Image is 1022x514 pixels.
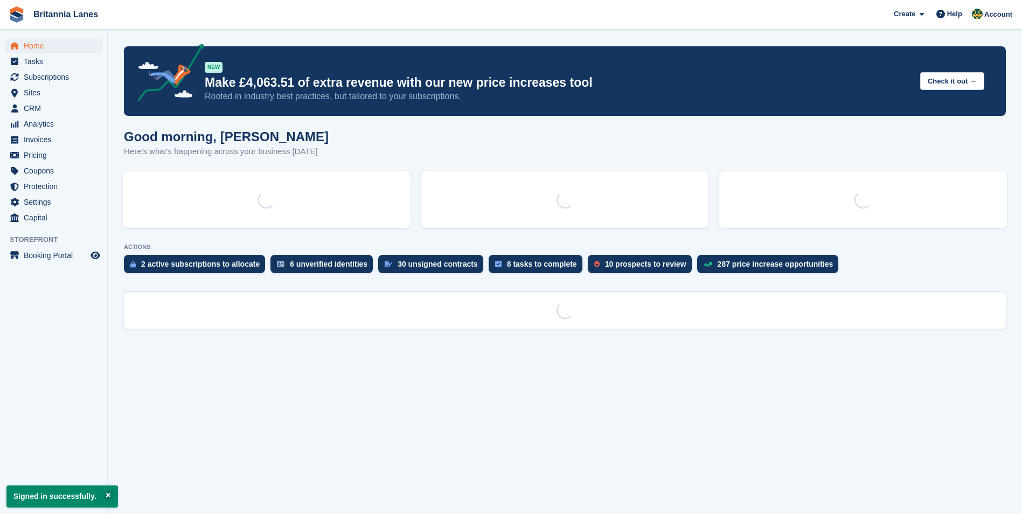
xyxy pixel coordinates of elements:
[9,6,25,23] img: stora-icon-8386f47178a22dfd0bd8f6a31ec36ba5ce8667c1dd55bd0f319d3a0aa187defe.svg
[5,248,102,263] a: menu
[24,38,88,53] span: Home
[24,70,88,85] span: Subscriptions
[141,260,260,268] div: 2 active subscriptions to allocate
[5,54,102,69] a: menu
[920,72,984,90] button: Check it out →
[704,262,712,267] img: price_increase_opportunities-93ffe204e8149a01c8c9dc8f82e8f89637d9d84a8eef4429ea346261dce0b2c0.svg
[124,255,270,279] a: 2 active subscriptions to allocate
[24,132,88,147] span: Invoices
[984,9,1012,20] span: Account
[5,148,102,163] a: menu
[5,210,102,225] a: menu
[5,179,102,194] a: menu
[124,244,1006,251] p: ACTIONS
[277,261,284,267] img: verify_identity-adf6edd0f0f0b5bbfe63781bf79b02c33cf7c696d77639b501bdc392416b5a36.svg
[489,255,588,279] a: 8 tasks to complete
[5,116,102,131] a: menu
[205,91,912,102] p: Rooted in industry best practices, but tailored to your subscriptions.
[6,485,118,508] p: Signed in successfully.
[24,85,88,100] span: Sites
[205,62,223,73] div: NEW
[270,255,378,279] a: 6 unverified identities
[129,44,204,105] img: price-adjustments-announcement-icon-8257ccfd72463d97f412b2fc003d46551f7dbcb40ab6d574587a9cd5c0d94...
[130,261,136,268] img: active_subscription_to_allocate_icon-d502201f5373d7db506a760aba3b589e785aa758c864c3986d89f69b8ff3...
[697,255,844,279] a: 287 price increase opportunities
[507,260,577,268] div: 8 tasks to complete
[398,260,478,268] div: 30 unsigned contracts
[718,260,833,268] div: 287 price increase opportunities
[24,179,88,194] span: Protection
[24,210,88,225] span: Capital
[5,101,102,116] a: menu
[290,260,367,268] div: 6 unverified identities
[29,5,102,23] a: Britannia Lanes
[594,261,600,267] img: prospect-51fa495bee0391a8d652442698ab0144808aea92771e9ea1ae160a38d050c398.svg
[5,195,102,210] a: menu
[205,75,912,91] p: Make £4,063.51 of extra revenue with our new price increases tool
[5,70,102,85] a: menu
[10,234,107,245] span: Storefront
[385,261,392,267] img: contract_signature_icon-13c848040528278c33f63329250d36e43548de30e8caae1d1a13099fd9432cc5.svg
[5,85,102,100] a: menu
[495,261,502,267] img: task-75834270c22a3079a89374b754ae025e5fb1db73e45f91037f5363f120a921f8.svg
[24,195,88,210] span: Settings
[378,255,489,279] a: 30 unsigned contracts
[89,249,102,262] a: Preview store
[5,163,102,178] a: menu
[588,255,697,279] a: 10 prospects to review
[947,9,962,19] span: Help
[124,145,329,158] p: Here's what's happening across your business [DATE]
[894,9,915,19] span: Create
[124,129,329,144] h1: Good morning, [PERSON_NAME]
[24,54,88,69] span: Tasks
[24,248,88,263] span: Booking Portal
[24,101,88,116] span: CRM
[972,9,983,19] img: Sarah Lane
[24,163,88,178] span: Coupons
[5,132,102,147] a: menu
[24,116,88,131] span: Analytics
[605,260,686,268] div: 10 prospects to review
[24,148,88,163] span: Pricing
[5,38,102,53] a: menu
